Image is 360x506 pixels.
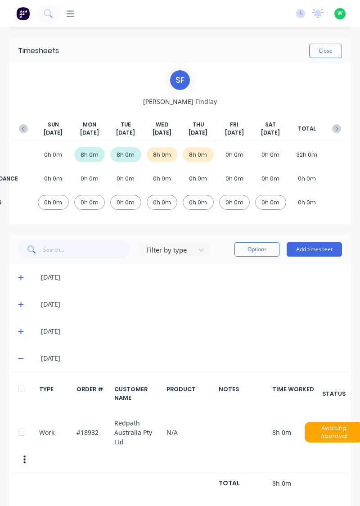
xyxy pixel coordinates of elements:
[18,45,59,56] div: Timesheets
[48,121,59,129] span: SUN
[183,147,214,162] div: 8h 0m
[38,195,69,210] div: 0h 0m
[183,195,214,210] div: 0h 0m
[153,129,171,137] span: [DATE]
[287,242,342,257] button: Add timesheet
[337,9,342,18] span: W
[16,7,30,20] img: Factory
[41,326,342,336] div: [DATE]
[255,147,286,162] div: 0h 0m
[298,125,316,133] span: TOTAL
[326,385,342,402] div: STATUS
[147,147,178,162] div: 8h 0m
[76,385,109,402] div: ORDER #
[166,385,214,402] div: PRODUCT
[110,147,141,162] div: 8h 0m
[83,121,96,129] span: MON
[74,147,105,162] div: 8h 0m
[147,171,178,186] div: 0h 0m
[255,195,286,210] div: 0h 0m
[44,129,63,137] span: [DATE]
[110,171,141,186] div: 0h 0m
[39,385,72,402] div: TYPE
[110,195,141,210] div: 0h 0m
[219,385,267,402] div: NOTES
[147,195,178,210] div: 0h 0m
[156,121,168,129] span: WED
[189,129,207,137] span: [DATE]
[225,129,244,137] span: [DATE]
[121,121,131,129] span: TUE
[292,195,323,210] div: 0h 0m
[116,129,135,137] span: [DATE]
[292,147,323,162] div: 32h 0m
[41,353,342,363] div: [DATE]
[234,242,279,257] button: Options
[74,195,105,210] div: 0h 0m
[219,171,250,186] div: 0h 0m
[143,97,217,106] span: [PERSON_NAME] Findlay
[219,195,250,210] div: 0h 0m
[265,121,276,129] span: SAT
[80,129,99,137] span: [DATE]
[272,385,321,402] div: TIME WORKED
[41,299,342,309] div: [DATE]
[114,385,162,402] div: CUSTOMER NAME
[292,171,323,186] div: 0h 0m
[38,171,69,186] div: 0h 0m
[193,121,204,129] span: THU
[41,272,342,282] div: [DATE]
[43,240,131,258] input: Search...
[255,171,286,186] div: 0h 0m
[74,171,105,186] div: 0h 0m
[183,171,214,186] div: 0h 0m
[38,147,69,162] div: 0h 0m
[230,121,238,129] span: FRI
[219,147,250,162] div: 0h 0m
[261,129,280,137] span: [DATE]
[169,69,191,91] div: S F
[309,44,342,58] button: Close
